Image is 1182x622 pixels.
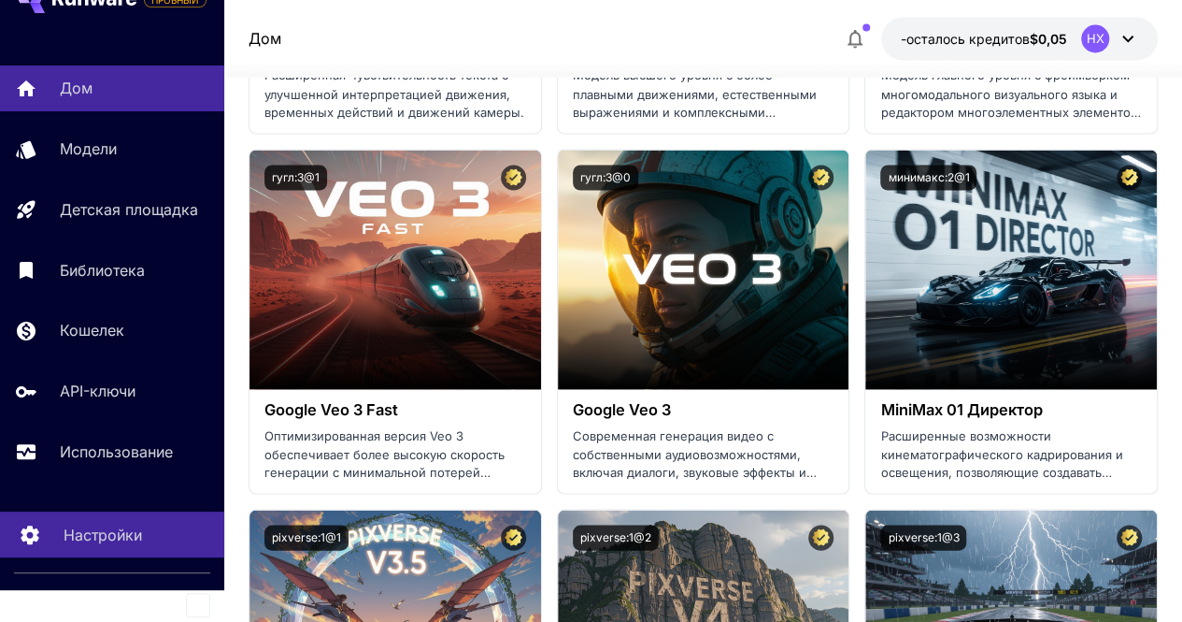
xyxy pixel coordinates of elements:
[808,525,833,550] button: Сертифицированная модель — проверена на наилучшую производительность и включает коммерческую лице...
[880,427,1132,552] font: Расширенные возможности кинематографического кадрирования и освещения, позволяющие создавать сцен...
[1087,31,1104,46] font: НХ
[865,150,1157,389] img: альт
[264,525,349,550] button: pixverse:1@1
[808,165,833,190] button: Сертифицированная модель — проверена на наилучшую производительность и включает коммерческую лице...
[249,29,281,48] font: Дом
[186,593,210,617] button: Свернуть боковую панель
[880,165,976,190] button: минимакс:2@1
[900,29,1066,49] div: -0,0484 доллара
[573,427,825,515] font: Современная генерация видео с собственными аудиовозможностями, включая диалоги, звуковые эффекты ...
[580,169,631,183] font: гугл:3@0
[60,442,173,461] font: Использование
[573,67,817,155] font: Модель высшего уровня с более плавными движениями, естественными выражениями и комплексными улучш...
[888,529,959,543] font: pixverse:1@3
[558,150,849,389] img: альт
[60,321,124,340] font: Кошелек
[573,525,659,550] button: pixverse:1@2
[888,169,969,183] font: минимакс:2@1
[264,165,327,190] button: гугл:3@1
[1029,31,1066,47] font: $0,05
[60,79,93,97] font: Дом
[60,382,135,400] font: API-ключи
[264,399,398,418] font: Google Veo 3 Fast
[272,169,320,183] font: гугл:3@1
[881,17,1158,60] button: -0,0484 доллараНХ
[60,200,198,219] font: Детская площадка
[580,529,651,543] font: pixverse:1@2
[900,31,1029,47] font: -осталось кредитов
[249,150,541,389] img: альт
[200,588,224,622] div: Свернуть боковую панель
[573,399,671,418] font: Google Veo 3
[1117,525,1142,550] button: Сертифицированная модель — проверена на наилучшую производительность и включает коммерческую лице...
[60,139,117,158] font: Модели
[249,27,281,50] nav: хлебные крошки
[573,165,638,190] button: гугл:3@0
[264,67,524,119] font: Расширенная чувствительность текста с улучшенной интерпретацией движения, временных действий и дв...
[272,529,341,543] font: pixverse:1@1
[249,27,281,50] a: Дом
[1117,165,1142,190] button: Сертифицированная модель — проверена на наилучшую производительность и включает коммерческую лице...
[64,526,142,544] font: Настройки
[501,165,526,190] button: Сертифицированная модель — проверена на наилучшую производительность и включает коммерческую лице...
[880,67,1140,155] font: Модель главного уровня с фреймворком многомодального визуального языка и редактором многоэлементн...
[264,427,517,571] font: Оптимизированная версия Veo 3 обеспечивает более высокую скорость генерации с минимальной потерей...
[880,399,1042,418] font: MiniMax 01 Директор
[880,525,966,550] button: pixverse:1@3
[501,525,526,550] button: Сертифицированная модель — проверена на наилучшую производительность и включает коммерческую лице...
[60,261,145,280] font: Библиотека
